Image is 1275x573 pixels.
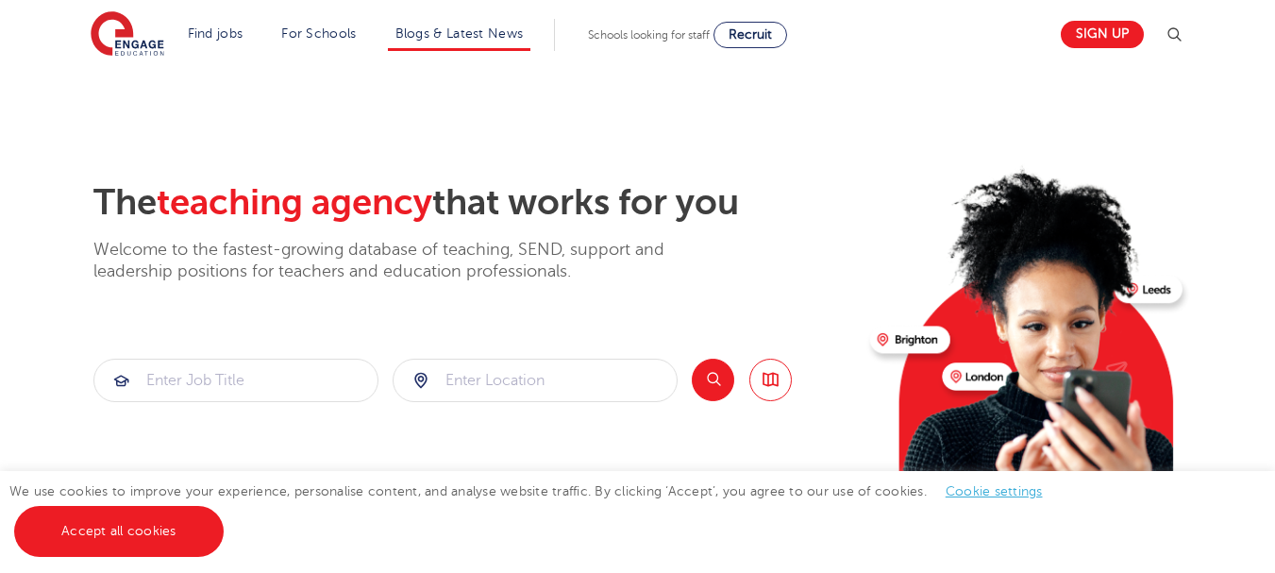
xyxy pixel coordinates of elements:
img: Engage Education [91,11,164,59]
button: Search [692,359,734,401]
input: Submit [394,360,677,401]
div: Submit [93,359,378,402]
div: Submit [393,359,678,402]
a: Recruit [713,22,787,48]
p: Welcome to the fastest-growing database of teaching, SEND, support and leadership positions for t... [93,239,716,283]
a: Sign up [1061,21,1144,48]
a: Accept all cookies [14,506,224,557]
span: Schools looking for staff [588,28,710,42]
h2: The that works for you [93,181,855,225]
span: teaching agency [157,182,432,223]
input: Submit [94,360,377,401]
span: We use cookies to improve your experience, personalise content, and analyse website traffic. By c... [9,484,1062,538]
a: Cookie settings [946,484,1043,498]
a: For Schools [281,26,356,41]
a: Find jobs [188,26,243,41]
span: Recruit [729,27,772,42]
a: Blogs & Latest News [395,26,524,41]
